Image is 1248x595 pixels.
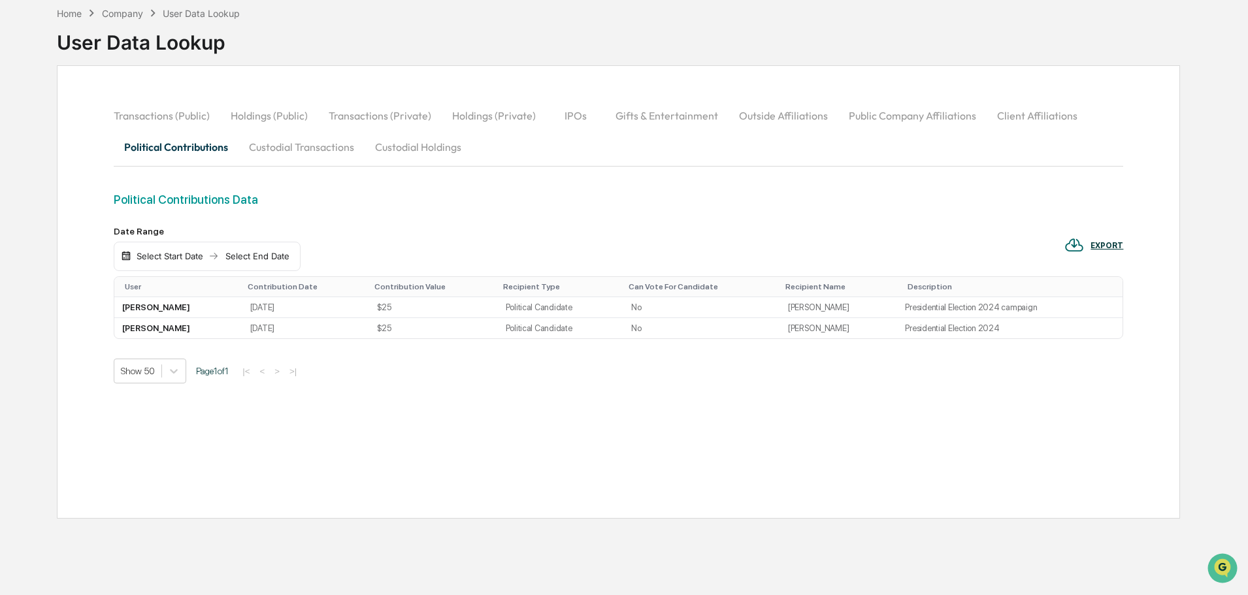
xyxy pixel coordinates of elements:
span: Data Lookup [26,189,82,202]
button: Public Company Affiliations [838,100,987,131]
div: secondary tabs example [114,100,1123,163]
button: IPOs [546,100,605,131]
td: Presidential Election 2024 campaign [897,297,1123,318]
div: User [125,282,237,291]
td: [PERSON_NAME] [114,318,242,338]
button: Custodial Holdings [365,131,472,163]
div: Start new chat [44,100,214,113]
button: Gifts & Entertainment [605,100,729,131]
td: No [623,297,780,318]
div: Company [102,8,143,19]
div: User Data Lookup [57,20,240,54]
button: Holdings (Private) [442,100,546,131]
div: Contribution Date [248,282,364,291]
button: Custodial Transactions [238,131,365,163]
img: calendar [121,251,131,261]
div: Recipient Type [503,282,618,291]
img: 1746055101610-c473b297-6a78-478c-a979-82029cc54cd1 [13,100,37,123]
div: Description [908,282,1117,291]
div: Political Contributions Data [114,193,1123,206]
button: >| [286,366,301,377]
td: $25 [369,297,498,318]
button: Client Affiliations [987,100,1088,131]
div: Select End Date [222,251,293,261]
span: Pylon [130,221,158,231]
td: $25 [369,318,498,338]
button: Political Contributions [114,131,238,163]
td: [PERSON_NAME] [114,297,242,318]
button: Transactions (Private) [318,100,442,131]
span: Preclearance [26,165,84,178]
div: 🗄️ [95,166,105,176]
button: Outside Affiliations [729,100,838,131]
a: 🗄️Attestations [90,159,167,183]
div: Recipient Name [785,282,893,291]
td: [PERSON_NAME] [780,318,898,338]
a: 🖐️Preclearance [8,159,90,183]
td: Political Candidate [498,318,623,338]
div: We're available if you need us! [44,113,165,123]
td: [DATE] [242,297,369,318]
td: Political Candidate [498,297,623,318]
div: 🖐️ [13,166,24,176]
img: arrow right [208,251,219,261]
div: EXPORT [1091,241,1123,250]
button: Start new chat [222,104,238,120]
iframe: Open customer support [1206,552,1241,587]
div: Select Start Date [134,251,206,261]
td: Presidential Election 2024 [897,318,1123,338]
td: [PERSON_NAME] [780,297,898,318]
div: User Data Lookup [163,8,240,19]
div: Date Range [114,226,301,236]
div: 🔎 [13,191,24,201]
img: EXPORT [1064,235,1084,255]
div: Can Vote For Candidate [629,282,775,291]
div: Home [57,8,82,19]
button: Holdings (Public) [220,100,318,131]
a: Powered byPylon [92,221,158,231]
span: Attestations [108,165,162,178]
a: 🔎Data Lookup [8,184,88,208]
p: How can we help? [13,27,238,48]
button: Transactions (Public) [114,100,220,131]
button: |< [238,366,254,377]
span: Page 1 of 1 [196,366,229,376]
td: No [623,318,780,338]
button: > [271,366,284,377]
div: Contribution Value [374,282,493,291]
button: < [255,366,269,377]
td: [DATE] [242,318,369,338]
